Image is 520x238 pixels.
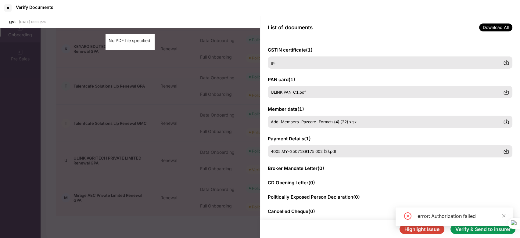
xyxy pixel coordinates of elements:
img: svg+xml;base64,PHN2ZyBpZD0iRG93bmxvYWQtMzJ4MzIiIHhtbG5zPSJodHRwOi8vd3d3LnczLm9yZy8yMDAwL3N2ZyIgd2... [503,89,509,95]
span: 4005.MY-2507189175.002 (2).pdf [271,149,336,154]
span: List of documents [268,24,313,31]
span: Member data ( 1 ) [268,106,304,112]
span: Add-Members-Pazcare-Format+(4) (22).xlsx [271,119,357,124]
img: svg+xml;base64,PHN2ZyBpZD0iRG93bmxvYWQtMzJ4MzIiIHhtbG5zPSJodHRwOi8vd3d3LnczLm9yZy8yMDAwL3N2ZyIgd2... [503,119,509,125]
div: No PDF file specified. [109,37,152,44]
span: close-circle [404,212,411,220]
span: PAN card ( 1 ) [268,77,295,82]
img: svg+xml;base64,PHN2ZyBpZD0iRG93bmxvYWQtMzJ4MzIiIHhtbG5zPSJodHRwOi8vd3d3LnczLm9yZy8yMDAwL3N2ZyIgd2... [503,148,509,154]
span: Broker Mandate Letter ( 0 ) [268,165,324,171]
div: Verify Documents [16,5,53,10]
span: Politically Exposed Person Declaration ( 0 ) [268,194,360,200]
img: svg+xml;base64,PHN2ZyBpZD0iRG93bmxvYWQtMzJ4MzIiIHhtbG5zPSJodHRwOi8vd3d3LnczLm9yZy8yMDAwL3N2ZyIgd2... [503,60,509,66]
span: [DATE] 05:50pm [19,20,46,24]
span: gst [271,60,277,65]
span: Download All [479,23,512,31]
span: CD Opening Letter ( 0 ) [268,180,315,186]
span: GSTIN certificate ( 1 ) [268,47,313,53]
span: Cancelled Cheque ( 0 ) [268,208,315,214]
span: close [502,214,506,218]
span: Payment Details ( 1 ) [268,136,311,142]
span: gst [9,19,16,24]
div: error: Authorization failed [418,212,505,220]
span: ULINK PAN_C1.pdf [271,90,306,95]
